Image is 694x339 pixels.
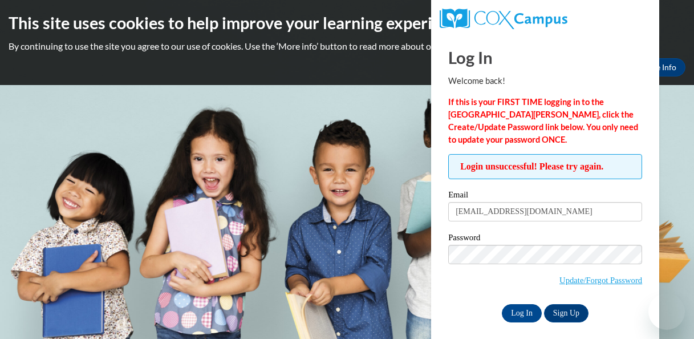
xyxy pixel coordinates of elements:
[559,276,642,285] a: Update/Forgot Password
[9,40,685,53] p: By continuing to use the site you agree to our use of cookies. Use the ‘More info’ button to read...
[448,97,638,144] strong: If this is your FIRST TIME logging in to the [GEOGRAPHIC_DATA][PERSON_NAME], click the Create/Upd...
[440,9,567,29] img: COX Campus
[448,191,642,202] label: Email
[9,11,685,34] h2: This site uses cookies to help improve your learning experience.
[448,75,642,87] p: Welcome back!
[448,154,642,179] span: Login unsuccessful! Please try again.
[544,304,589,322] a: Sign Up
[448,46,642,69] h1: Log In
[648,293,685,330] iframe: Button to launch messaging window
[502,304,542,322] input: Log In
[448,233,642,245] label: Password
